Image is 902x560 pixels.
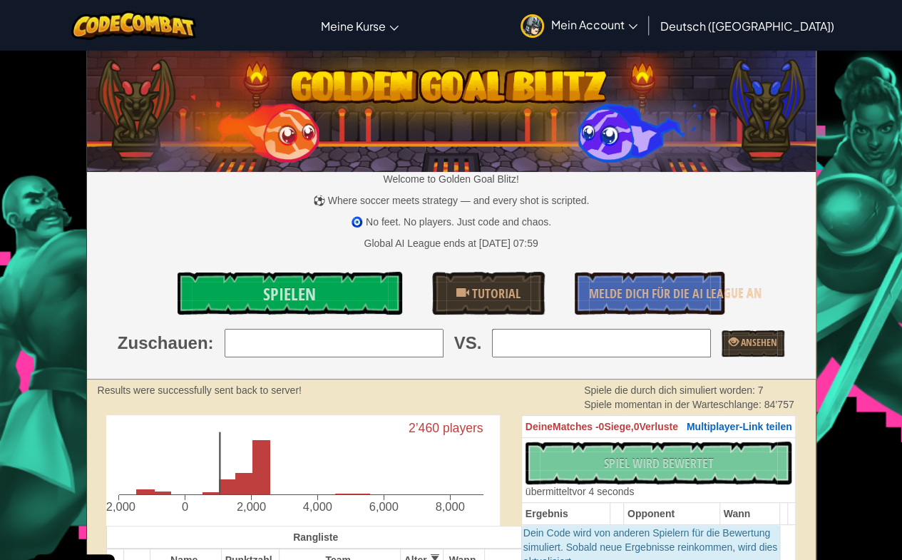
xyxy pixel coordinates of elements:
text: 2’460 players [408,421,483,435]
div: Global AI League ends at [DATE] 07:59 [364,236,538,250]
img: CodeCombat logo [71,11,196,40]
a: Tutorial [432,272,545,315]
p: Welcome to Golden Goal Blitz! [87,172,816,186]
a: Meine Kurse [314,6,406,45]
a: Melde dich für die AI League an [575,272,724,315]
span: Zuschauen [118,331,208,355]
text: 8,000 [435,500,464,513]
span: Verluste [639,421,677,432]
span: Spiele die durch dich simuliert worden: [584,385,758,396]
th: 0 0 [521,416,796,438]
span: Mein Account [551,17,637,32]
text: 6,000 [369,500,398,513]
span: 7 [758,385,764,396]
span: Multiplayer-Link teilen [687,421,792,432]
span: VS. [454,331,482,355]
a: Mein Account [513,3,645,48]
span: Spielen [263,282,316,305]
text: 0 [181,500,188,513]
th: Wann [719,503,780,525]
span: 84’757 [764,399,794,410]
img: Golden Goal [87,45,816,172]
span: Spiele momentan in der Warteschlange: [584,399,764,410]
span: : [208,331,214,355]
text: -2,000 [102,500,135,513]
text: 4,000 [302,500,332,513]
div: vor 4 seconds [526,484,635,499]
span: Melde dich für die AI League an [589,285,762,302]
span: Ansehen [739,335,777,349]
span: Siege, [604,421,633,432]
span: übermittelt [526,486,572,497]
text: 2,000 [236,500,265,513]
a: Deutsch ([GEOGRAPHIC_DATA]) [653,6,841,45]
p: ⚽ Where soccer meets strategy — and every shot is scripted. [87,193,816,208]
img: avatar [521,14,544,38]
span: Matches - [553,421,599,432]
th: Opponent [623,503,719,525]
p: 🧿 No feet. No players. Just code and chaos. [87,215,816,229]
span: Deine [526,421,553,432]
span: Rangliste [293,531,338,543]
strong: Results were successfully sent back to server! [98,385,302,396]
th: Ergebnis [521,503,610,525]
span: Tutorial [469,285,521,302]
span: Meine Kurse [321,19,386,34]
span: Deutsch ([GEOGRAPHIC_DATA]) [660,19,834,34]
